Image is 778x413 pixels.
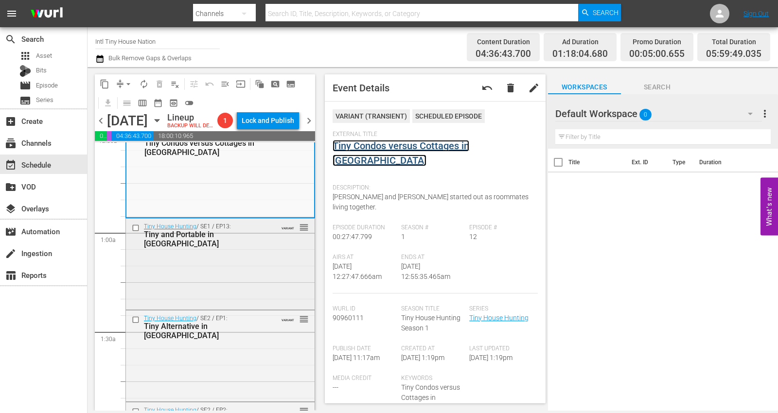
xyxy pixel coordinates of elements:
[333,262,382,280] span: [DATE] 12:27:47.666am
[401,314,460,332] span: Tiny House Hunting Season 1
[106,131,111,141] span: 00:05:00.655
[116,93,135,112] span: Day Calendar View
[5,248,17,259] span: Ingestion
[5,159,17,171] span: Schedule
[621,81,694,93] span: Search
[333,354,380,361] span: [DATE] 11:17am
[144,315,196,322] a: Tiny House Hunting
[333,375,396,382] span: Media Credit
[333,109,410,123] div: VARIANT ( TRANSIENT )
[242,112,294,129] div: Lock and Publish
[401,375,464,382] span: Keywords
[333,254,396,261] span: Airs At
[552,35,608,49] div: Ad Duration
[19,95,31,106] span: Series
[282,222,294,230] span: VARIANT
[136,76,152,92] span: Loop Content
[153,98,163,108] span: date_range_outlined
[333,131,532,138] span: External Title
[476,49,531,60] span: 04:36:43.700
[568,149,626,176] th: Title
[36,81,58,90] span: Episode
[144,322,268,340] div: Tiny Alternative in [GEOGRAPHIC_DATA]
[167,76,183,92] span: Clear Lineup
[217,76,233,92] span: Fill episodes with ad slates
[6,8,18,19] span: menu
[333,184,532,192] span: Description:
[639,104,652,125] span: 0
[469,233,477,241] span: 12
[144,223,196,230] a: Tiny House Hunting
[760,178,778,236] button: Open Feedback Widget
[759,102,771,125] button: more_vert
[5,138,17,149] span: Channels
[144,315,268,340] div: / SE2 / EP1:
[299,314,309,324] button: reorder
[170,79,180,89] span: playlist_remove_outlined
[469,305,532,313] span: Series
[233,76,248,92] span: Update Metadata from Key Asset
[286,79,296,89] span: subtitles_outlined
[333,224,396,232] span: Episode Duration
[629,35,685,49] div: Promo Duration
[743,10,769,17] a: Sign Out
[144,223,268,248] div: / SE1 / EP13:
[248,74,267,93] span: Refresh All Search Blocks
[97,93,116,112] span: Download as CSV
[135,95,150,111] span: Week Calendar View
[469,314,529,322] a: Tiny House Hunting
[476,35,531,49] div: Content Duration
[401,233,405,241] span: 1
[333,305,396,313] span: Wurl Id
[667,149,693,176] th: Type
[299,222,309,233] span: reorder
[693,149,752,176] th: Duration
[5,226,17,238] span: Automation
[469,224,532,232] span: Episode #
[333,314,364,322] span: 90960111
[401,224,464,232] span: Season #
[401,254,464,261] span: Ends At
[282,314,294,322] span: VARIANT
[237,112,299,129] button: Lock and Publish
[36,95,53,105] span: Series
[629,49,685,60] span: 00:05:00.655
[144,132,268,157] div: / SE1 / EP12:
[476,76,499,100] button: undo
[706,35,761,49] div: Total Duration
[401,345,464,353] span: Created At
[401,262,450,280] span: [DATE] 12:55:35.465am
[299,314,309,325] span: reorder
[100,79,109,89] span: content_copy
[167,123,213,129] div: BACKUP WILL DELIVER: [DATE] 4a (local)
[19,65,31,77] div: Bits
[144,230,268,248] div: Tiny and Portable in [GEOGRAPHIC_DATA]
[469,345,532,353] span: Last Updated
[333,233,372,241] span: 00:27:47.799
[5,116,17,127] span: Create
[107,54,192,62] span: Bulk Remove Gaps & Overlaps
[5,270,17,281] span: Reports
[401,354,444,361] span: [DATE] 1:19pm
[5,181,17,193] span: VOD
[220,79,230,89] span: menu_open
[95,131,106,141] span: 01:18:04.680
[255,79,265,89] span: auto_awesome_motion_outlined
[522,76,546,100] button: edit
[5,203,17,215] span: Overlays
[333,140,469,166] a: Tiny Condos versus Cottages in [GEOGRAPHIC_DATA]
[36,51,52,61] span: Asset
[144,138,268,157] div: Tiny Condos versus Cottages in [GEOGRAPHIC_DATA]
[5,34,17,45] span: search
[19,80,31,91] span: Episode
[107,113,148,129] div: [DATE]
[97,76,112,92] span: Copy Lineup
[578,4,621,21] button: Search
[152,76,167,92] span: Select an event to delete
[469,354,513,361] span: [DATE] 1:19pm
[23,2,70,25] img: ans4CAIJ8jUAAAAAAAAAAAAAAAAAAAAAAAAgQb4GAAAAAAAAAAAAAAAAAAAAAAAAJMjXAAAAAAAAAAAAAAAAAAAAAAAAgAT5G...
[555,100,762,127] div: Default Workspace
[412,109,485,123] div: Scheduled Episode
[124,79,133,89] span: arrow_drop_down
[299,222,309,232] button: reorder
